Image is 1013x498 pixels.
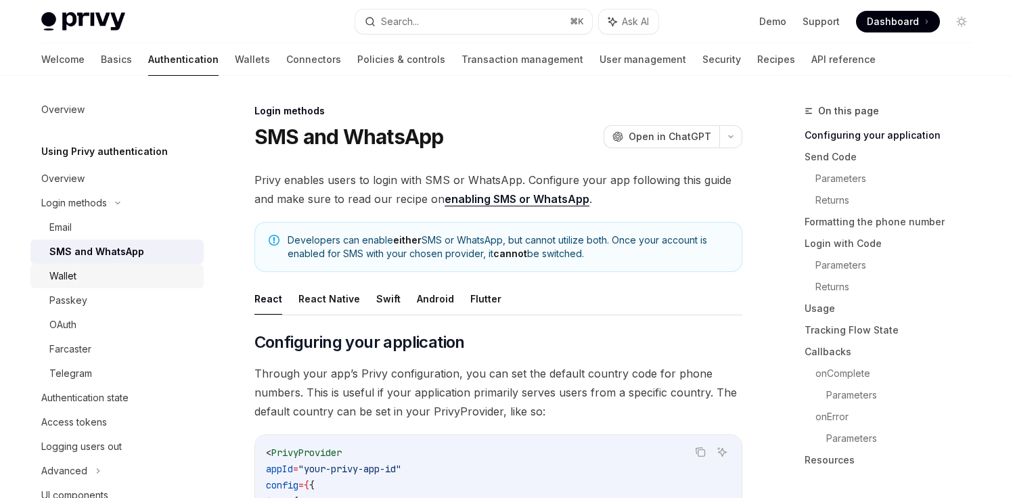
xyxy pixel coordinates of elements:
a: enabling SMS or WhatsApp [445,192,589,206]
a: Farcaster [30,337,204,361]
a: Send Code [805,146,983,168]
span: { [309,479,315,491]
span: ⌘ K [570,16,584,27]
div: Search... [381,14,419,30]
a: Overview [30,166,204,191]
h1: SMS and WhatsApp [254,124,444,149]
a: Wallets [235,43,270,76]
span: Dashboard [867,15,919,28]
a: Passkey [30,288,204,313]
span: Ask AI [622,15,649,28]
a: API reference [811,43,876,76]
a: Overview [30,97,204,122]
a: Email [30,215,204,240]
div: Email [49,219,72,235]
a: Support [803,15,840,28]
span: Privy enables users to login with SMS or WhatsApp. Configure your app following this guide and ma... [254,171,742,208]
a: Login with Code [805,233,983,254]
span: Through your app’s Privy configuration, you can set the default country code for phone numbers. T... [254,364,742,421]
a: Telegram [30,361,204,386]
a: Access tokens [30,410,204,434]
a: Authentication [148,43,219,76]
button: React [254,283,282,315]
span: appId [266,463,293,475]
div: Overview [41,171,85,187]
strong: cannot [493,248,527,259]
span: = [293,463,298,475]
button: Android [417,283,454,315]
span: Developers can enable SMS or WhatsApp, but cannot utilize both. Once your account is enabled for ... [288,233,728,261]
a: Basics [101,43,132,76]
a: Parameters [815,254,983,276]
div: Login methods [254,104,742,118]
a: Parameters [826,428,983,449]
a: OAuth [30,313,204,337]
a: Authentication state [30,386,204,410]
button: React Native [298,283,360,315]
span: "your-privy-app-id" [298,463,401,475]
div: Passkey [49,292,87,309]
button: Ask AI [713,443,731,461]
button: Copy the contents from the code block [692,443,709,461]
span: { [304,479,309,491]
a: Resources [805,449,983,471]
a: Usage [805,298,983,319]
a: Configuring your application [805,124,983,146]
a: Formatting the phone number [805,211,983,233]
a: Dashboard [856,11,940,32]
svg: Note [269,235,279,246]
button: Open in ChatGPT [604,125,719,148]
span: = [298,479,304,491]
a: Policies & controls [357,43,445,76]
div: Access tokens [41,414,107,430]
a: Recipes [757,43,795,76]
span: Configuring your application [254,332,465,353]
a: Security [702,43,741,76]
a: Welcome [41,43,85,76]
span: PrivyProvider [271,447,342,459]
div: Overview [41,101,85,118]
div: Login methods [41,195,107,211]
h5: Using Privy authentication [41,143,168,160]
div: Wallet [49,268,76,284]
a: SMS and WhatsApp [30,240,204,264]
button: Swift [376,283,401,315]
a: Logging users out [30,434,204,459]
button: Toggle dark mode [951,11,972,32]
a: Transaction management [462,43,583,76]
strong: either [393,234,422,246]
div: Farcaster [49,341,91,357]
a: onComplete [815,363,983,384]
a: Demo [759,15,786,28]
a: onError [815,406,983,428]
div: OAuth [49,317,76,333]
a: Wallet [30,264,204,288]
a: Callbacks [805,341,983,363]
img: light logo [41,12,125,31]
span: Open in ChatGPT [629,130,711,143]
a: Parameters [826,384,983,406]
a: Returns [815,276,983,298]
span: < [266,447,271,459]
div: Logging users out [41,438,122,455]
a: Returns [815,189,983,211]
a: Connectors [286,43,341,76]
button: Flutter [470,283,501,315]
button: Search...⌘K [355,9,592,34]
span: On this page [818,103,879,119]
div: Advanced [41,463,87,479]
a: User management [600,43,686,76]
a: Parameters [815,168,983,189]
div: SMS and WhatsApp [49,244,144,260]
div: Telegram [49,365,92,382]
button: Ask AI [599,9,658,34]
div: Authentication state [41,390,129,406]
span: config [266,479,298,491]
a: Tracking Flow State [805,319,983,341]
